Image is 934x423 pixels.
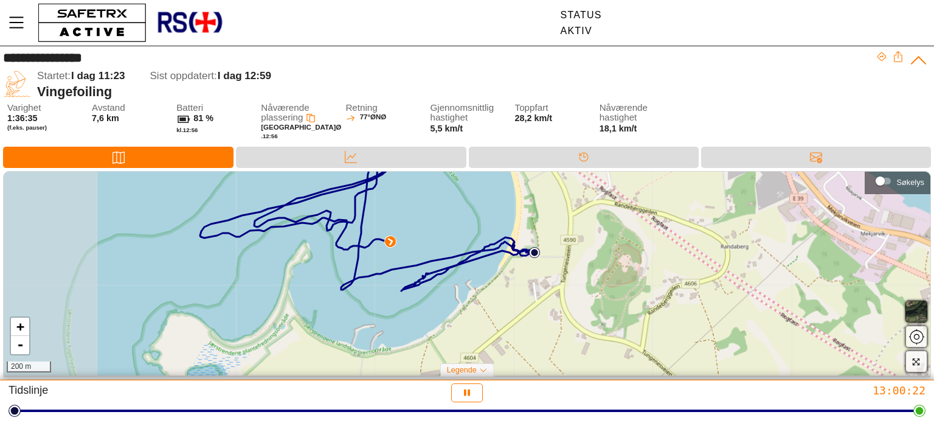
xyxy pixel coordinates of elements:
[345,102,377,113] font: Retning
[156,3,223,43] img: RescueLogo.png
[7,102,41,113] font: Varighet
[176,102,203,113] font: Batteri
[430,102,494,123] font: Gjennomsnittlig hastighet
[600,102,648,123] font: Nåværende hastighet
[176,127,183,133] font: kl.
[430,124,463,133] font: 5,5 km/t
[183,127,198,133] font: 12:56
[11,336,29,354] a: Zoom ut
[9,384,48,396] font: Tidslinje
[469,147,699,168] div: Tidslinje
[92,102,125,113] font: Avstand
[11,318,29,336] a: Zoom inn
[218,70,271,82] font: I dag 12:59
[515,102,548,113] font: Toppfart
[896,178,924,187] font: Søkelys
[236,147,466,168] div: Data
[3,147,233,168] div: Kart
[193,113,213,123] font: 81 %
[515,113,553,123] font: 28,2 km/t
[600,124,637,133] font: 18,1 km/t
[386,236,396,246] img: PathDirectionCurrent.svg
[370,113,386,121] font: ØNØ
[263,133,278,139] font: 12:56
[447,366,477,374] font: Legende
[873,384,925,397] font: 13:00:22
[37,70,71,82] font: Startet:
[16,337,24,352] font: -
[360,113,370,121] font: 77°
[561,26,592,36] font: Aktiv
[529,247,540,258] img: PathStart.svg
[561,10,602,20] font: Status
[16,319,24,334] font: +
[261,102,309,123] font: Nåværende plassering
[150,70,216,82] font: Sist oppdatert:
[7,124,47,131] font: (f.eks. pauser)
[71,70,125,82] font: I dag 11:23
[7,113,38,123] font: 1:36:35
[92,113,119,123] font: 7,6 km
[37,84,112,99] font: Vingefoiling
[3,70,31,98] img: WINGFOILING.svg
[871,172,924,191] div: Søkelys
[7,362,51,372] div: 200 m
[261,133,263,139] font: .
[261,124,341,131] font: [GEOGRAPHIC_DATA]Ø
[701,147,931,168] div: Meldinger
